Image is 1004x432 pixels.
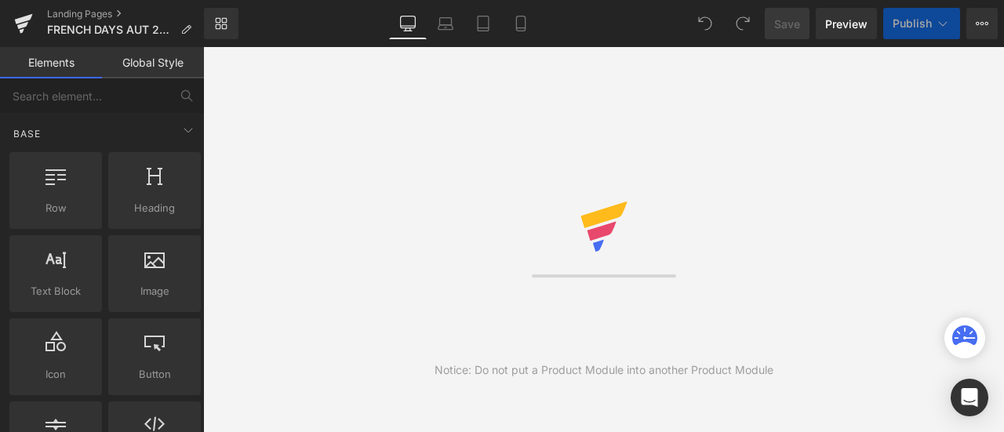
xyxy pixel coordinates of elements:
[464,8,502,39] a: Tablet
[204,8,238,39] a: New Library
[113,283,196,299] span: Image
[113,200,196,216] span: Heading
[47,8,204,20] a: Landing Pages
[389,8,427,39] a: Desktop
[113,366,196,383] span: Button
[14,283,97,299] span: Text Block
[689,8,721,39] button: Undo
[966,8,998,39] button: More
[12,126,42,141] span: Base
[951,379,988,416] div: Open Intercom Messenger
[816,8,877,39] a: Preview
[102,47,204,78] a: Global Style
[502,8,540,39] a: Mobile
[47,24,174,36] span: FRENCH DAYS AUT 2025
[883,8,960,39] button: Publish
[14,200,97,216] span: Row
[727,8,758,39] button: Redo
[435,361,773,379] div: Notice: Do not put a Product Module into another Product Module
[774,16,800,32] span: Save
[893,17,932,30] span: Publish
[825,16,868,32] span: Preview
[14,366,97,383] span: Icon
[427,8,464,39] a: Laptop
